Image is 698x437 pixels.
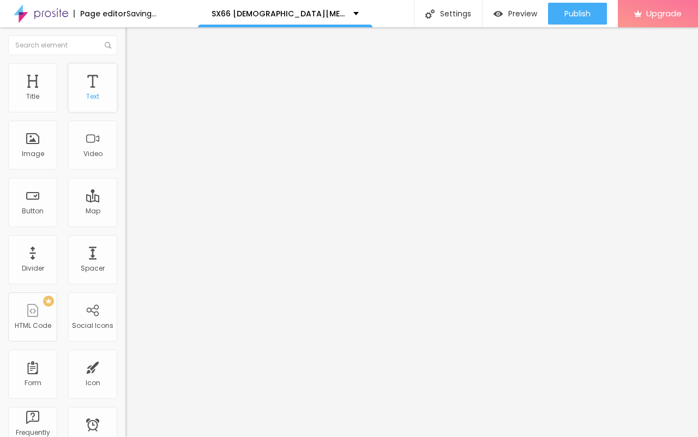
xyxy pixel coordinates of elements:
[494,9,503,19] img: view-1.svg
[83,150,103,158] div: Video
[86,93,99,100] div: Text
[548,3,607,25] button: Publish
[646,9,682,18] span: Upgrade
[483,3,548,25] button: Preview
[564,9,591,18] span: Publish
[212,10,345,17] p: SX66 [DEMOGRAPHIC_DATA][MEDICAL_DATA]™ Netherlands Official Website
[25,379,41,387] div: Form
[15,322,51,330] div: HTML Code
[26,93,39,100] div: Title
[127,10,157,17] div: Saving...
[125,27,698,437] iframe: Editor
[22,265,44,272] div: Divider
[86,379,100,387] div: Icon
[22,150,44,158] div: Image
[425,9,435,19] img: Icone
[105,42,111,49] img: Icone
[72,322,113,330] div: Social Icons
[86,207,100,215] div: Map
[22,207,44,215] div: Button
[508,9,537,18] span: Preview
[74,10,127,17] div: Page editor
[81,265,105,272] div: Spacer
[8,35,117,55] input: Search element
